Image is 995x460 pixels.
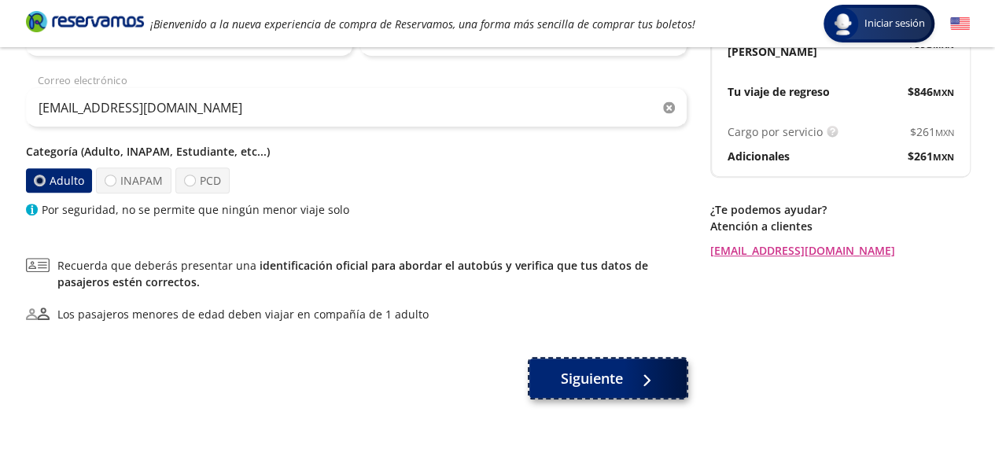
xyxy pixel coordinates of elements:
[908,83,954,100] span: $ 846
[710,201,970,218] p: ¿Te podemos ayudar?
[57,257,687,290] span: Recuerda que deberás presentar una
[529,359,687,398] button: Siguiente
[710,218,970,234] p: Atención a clientes
[933,151,954,163] small: MXN
[908,148,954,164] span: $ 261
[150,17,695,31] em: ¡Bienvenido a la nueva experiencia de compra de Reservamos, una forma más sencilla de comprar tus...
[728,148,790,164] p: Adicionales
[728,123,823,140] p: Cargo por servicio
[710,242,970,259] a: [EMAIL_ADDRESS][DOMAIN_NAME]
[561,368,623,389] span: Siguiente
[96,167,171,193] label: INAPAM
[935,127,954,138] small: MXN
[25,168,91,193] label: Adulto
[26,143,687,160] p: Categoría (Adulto, INAPAM, Estudiante, etc...)
[42,201,349,218] p: Por seguridad, no se permite que ningún menor viaje solo
[175,167,230,193] label: PCD
[950,14,970,34] button: English
[858,16,931,31] span: Iniciar sesión
[910,123,954,140] span: $ 261
[728,83,830,100] p: Tu viaje de regreso
[26,9,144,33] i: Brand Logo
[26,9,144,38] a: Brand Logo
[26,88,687,127] input: Correo electrónico
[57,306,429,322] div: Los pasajeros menores de edad deben viajar en compañía de 1 adulto
[933,86,954,98] small: MXN
[933,39,954,50] small: MXN
[57,258,648,289] a: identificación oficial para abordar el autobús y verifica que tus datos de pasajeros estén correc...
